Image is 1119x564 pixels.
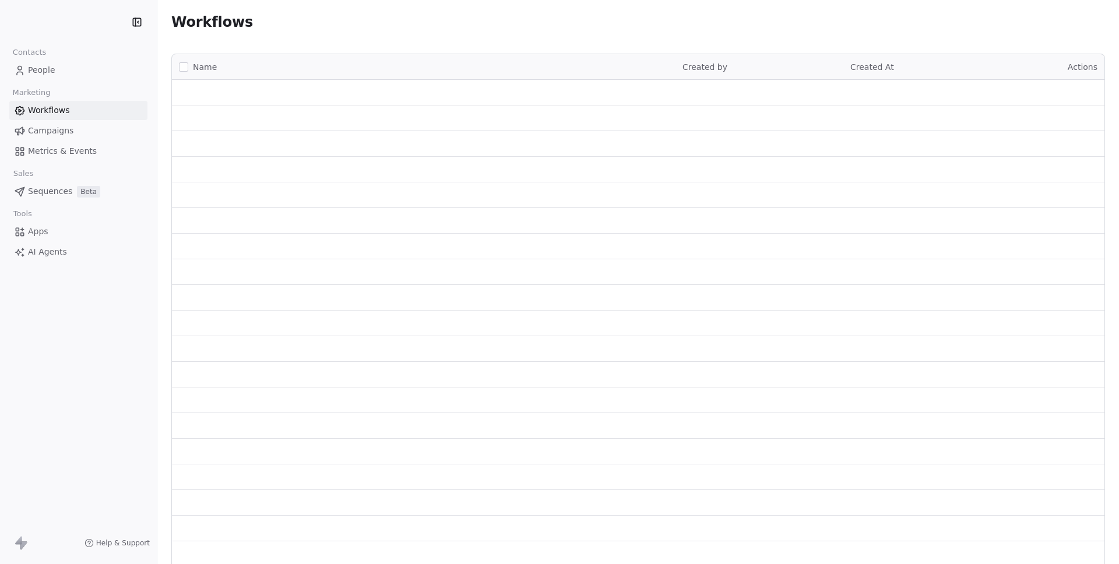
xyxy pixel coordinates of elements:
a: Help & Support [85,538,150,548]
span: Sequences [28,185,72,198]
a: Workflows [9,101,147,120]
a: AI Agents [9,242,147,262]
span: Campaigns [28,125,73,137]
span: Beta [77,186,100,198]
span: Actions [1068,62,1097,72]
a: Metrics & Events [9,142,147,161]
a: Campaigns [9,121,147,140]
a: SequencesBeta [9,182,147,201]
span: Workflows [28,104,70,117]
span: AI Agents [28,246,67,258]
a: People [9,61,147,80]
span: Sales [8,165,38,182]
span: Apps [28,225,48,238]
span: Created At [850,62,894,72]
span: Help & Support [96,538,150,548]
span: Created by [682,62,727,72]
a: Apps [9,222,147,241]
span: Workflows [171,14,253,30]
span: Tools [8,205,37,223]
span: Contacts [8,44,51,61]
span: Name [193,61,217,73]
span: Marketing [8,84,55,101]
span: Metrics & Events [28,145,97,157]
span: People [28,64,55,76]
